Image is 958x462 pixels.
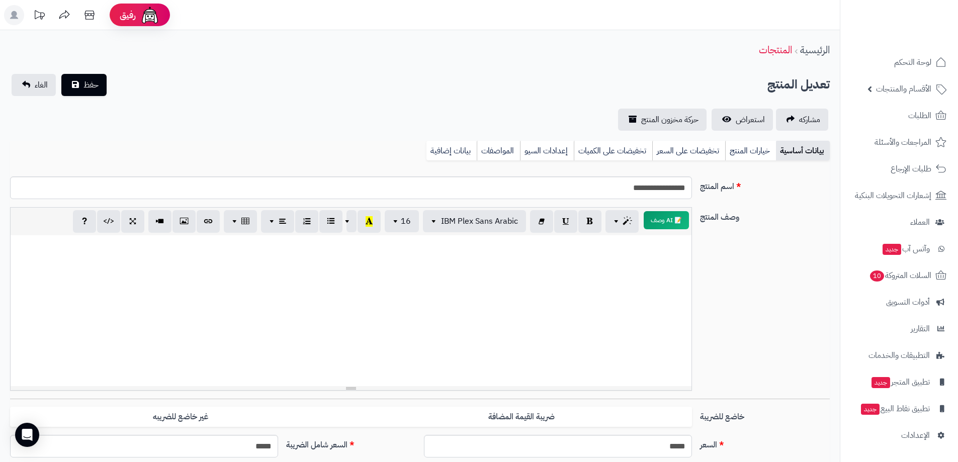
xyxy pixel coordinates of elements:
[652,141,725,161] a: تخفيضات على السعر
[910,215,930,229] span: العملاء
[696,407,834,423] label: خاضع للضريبة
[83,79,99,91] span: حفظ
[401,215,411,227] span: 16
[846,317,952,341] a: التقارير
[894,55,931,69] span: لوحة التحكم
[35,79,48,91] span: الغاء
[696,435,834,451] label: السعر
[846,397,952,421] a: تطبيق نقاط البيعجديد
[846,423,952,447] a: الإعدادات
[618,109,707,131] a: حركة مخزون المنتج
[696,176,834,193] label: اسم المنتج
[876,82,931,96] span: الأقسام والمنتجات
[846,263,952,288] a: السلات المتروكة10
[800,42,830,57] a: الرئيسية
[767,74,830,95] h2: تعديل المنتج
[870,270,884,282] span: 10
[883,244,901,255] span: جديد
[846,50,952,74] a: لوحة التحكم
[27,5,52,28] a: تحديثات المنصة
[911,322,930,336] span: التقارير
[886,295,930,309] span: أدوات التسويق
[736,114,765,126] span: استعراض
[385,210,419,232] button: 16
[846,157,952,181] a: طلبات الإرجاع
[725,141,776,161] a: خيارات المنتج
[61,74,107,96] button: حفظ
[776,141,830,161] a: بيانات أساسية
[908,109,931,123] span: الطلبات
[846,237,952,261] a: وآتس آبجديد
[799,114,820,126] span: مشاركه
[574,141,652,161] a: تخفيضات على الكميات
[696,207,834,223] label: وصف المنتج
[712,109,773,131] a: استعراض
[12,74,56,96] a: الغاء
[759,42,792,57] a: المنتجات
[855,189,931,203] span: إشعارات التحويلات البنكية
[875,135,931,149] span: المراجعات والأسئلة
[846,210,952,234] a: العملاء
[641,114,699,126] span: حركة مخزون المنتج
[882,242,930,256] span: وآتس آب
[441,215,518,227] span: IBM Plex Sans Arabic
[901,428,930,442] span: الإعدادات
[282,435,420,451] label: السعر شامل الضريبة
[846,104,952,128] a: الطلبات
[15,423,39,447] div: Open Intercom Messenger
[846,130,952,154] a: المراجعات والأسئلة
[891,162,931,176] span: طلبات الإرجاع
[477,141,520,161] a: المواصفات
[846,183,952,208] a: إشعارات التحويلات البنكية
[868,348,930,362] span: التطبيقات والخدمات
[872,377,890,388] span: جديد
[861,404,880,415] span: جديد
[120,9,136,21] span: رفيق
[644,211,689,229] button: 📝 AI وصف
[846,290,952,314] a: أدوات التسويق
[10,407,351,427] label: غير خاضع للضريبه
[520,141,574,161] a: إعدادات السيو
[776,109,828,131] a: مشاركه
[869,268,931,283] span: السلات المتروكة
[860,402,930,416] span: تطبيق نقاط البيع
[426,141,477,161] a: بيانات إضافية
[423,210,526,232] button: IBM Plex Sans Arabic
[870,375,930,389] span: تطبيق المتجر
[846,370,952,394] a: تطبيق المتجرجديد
[351,407,692,427] label: ضريبة القيمة المضافة
[846,343,952,367] a: التطبيقات والخدمات
[140,5,160,25] img: ai-face.png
